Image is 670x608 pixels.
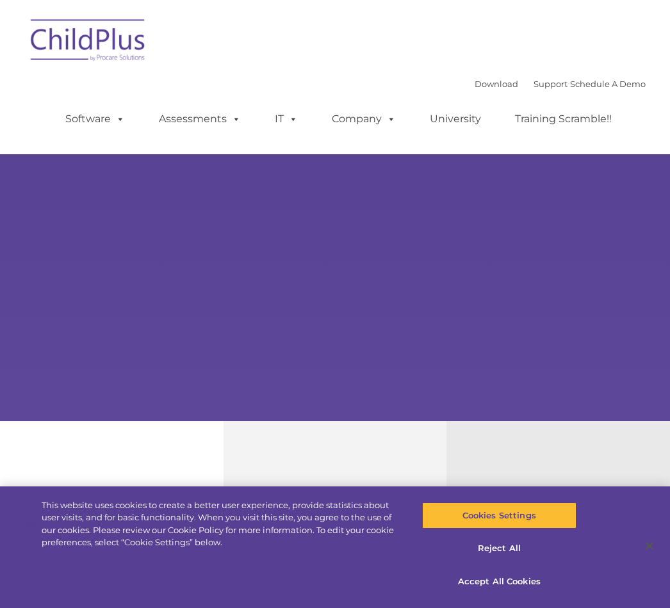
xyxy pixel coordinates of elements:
[319,106,409,132] a: Company
[262,106,311,132] a: IT
[570,79,646,89] a: Schedule A Demo
[422,568,576,595] button: Accept All Cookies
[475,79,646,89] font: |
[534,79,568,89] a: Support
[53,106,138,132] a: Software
[635,532,664,560] button: Close
[422,536,576,563] button: Reject All
[417,106,494,132] a: University
[146,106,254,132] a: Assessments
[42,499,402,549] div: This website uses cookies to create a better user experience, provide statistics about user visit...
[475,79,518,89] a: Download
[502,106,625,132] a: Training Scramble!!
[24,10,152,74] img: ChildPlus by Procare Solutions
[422,502,576,529] button: Cookies Settings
